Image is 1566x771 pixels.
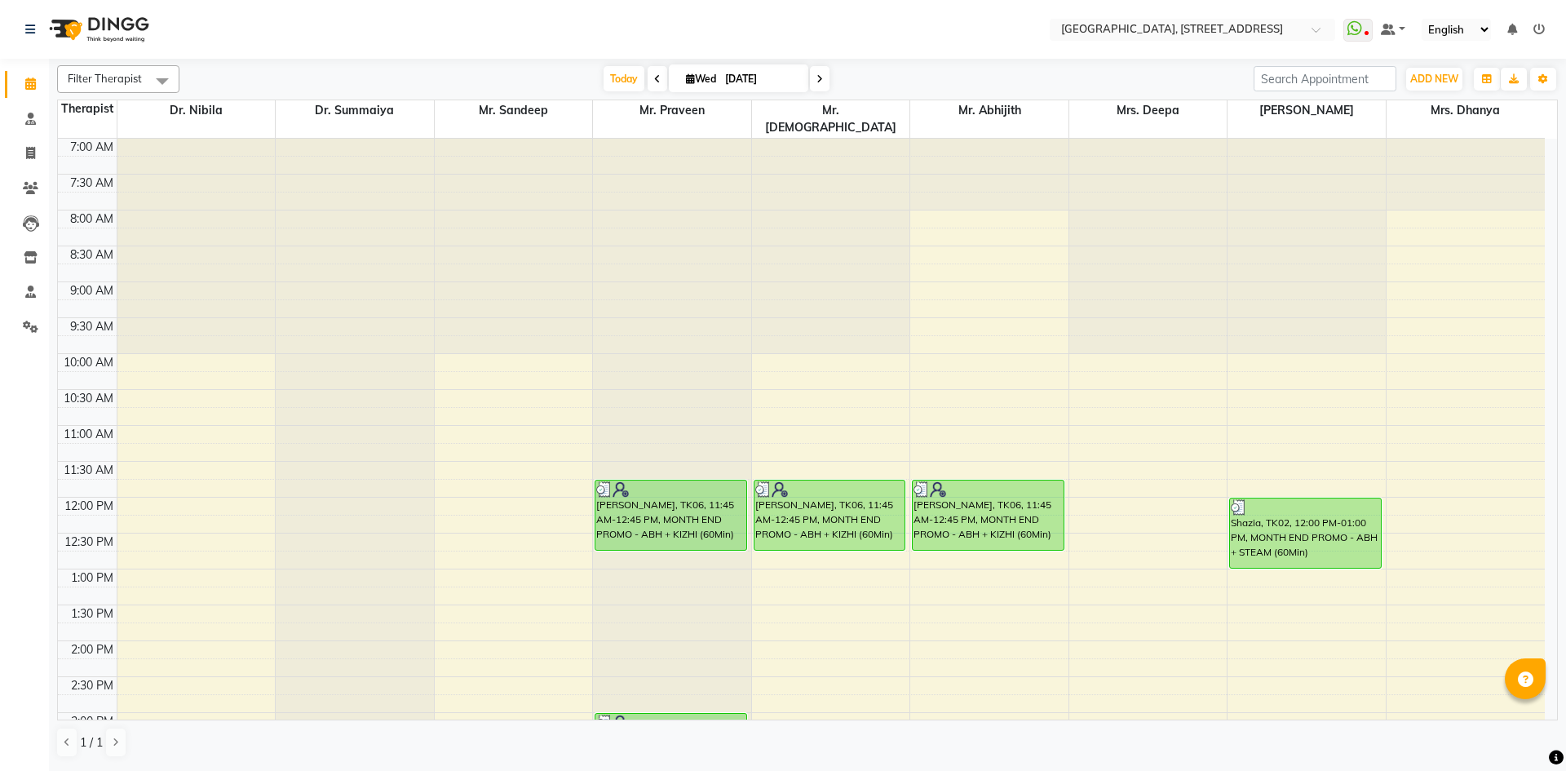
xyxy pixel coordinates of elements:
[1410,73,1458,85] span: ADD NEW
[913,481,1064,550] div: [PERSON_NAME], TK06, 11:45 AM-12:45 PM, MONTH END PROMO - ABH + KIZHI (60Min)
[435,100,593,121] span: Mr. Sandeep
[58,100,117,117] div: Therapist
[117,100,276,121] span: Dr. Nibila
[720,67,802,91] input: 2025-09-03
[68,72,142,85] span: Filter Therapist
[60,426,117,443] div: 11:00 AM
[60,354,117,371] div: 10:00 AM
[42,7,153,52] img: logo
[1387,100,1545,121] span: Mrs. Dhanya
[1228,100,1386,121] span: [PERSON_NAME]
[61,534,117,551] div: 12:30 PM
[67,210,117,228] div: 8:00 AM
[67,318,117,335] div: 9:30 AM
[67,175,117,192] div: 7:30 AM
[68,713,117,730] div: 3:00 PM
[60,390,117,407] div: 10:30 AM
[80,734,103,751] span: 1 / 1
[68,569,117,587] div: 1:00 PM
[60,462,117,479] div: 11:30 AM
[595,481,746,550] div: [PERSON_NAME], TK06, 11:45 AM-12:45 PM, MONTH END PROMO - ABH + KIZHI (60Min)
[68,605,117,623] div: 1:30 PM
[67,246,117,264] div: 8:30 AM
[1406,68,1462,91] button: ADD NEW
[1497,706,1550,755] iframe: chat widget
[67,139,117,156] div: 7:00 AM
[1254,66,1396,91] input: Search Appointment
[604,66,644,91] span: Today
[754,481,905,550] div: [PERSON_NAME], TK06, 11:45 AM-12:45 PM, MONTH END PROMO - ABH + KIZHI (60Min)
[61,498,117,515] div: 12:00 PM
[1230,498,1381,568] div: Shazia, TK02, 12:00 PM-01:00 PM, MONTH END PROMO - ABH + STEAM (60Min)
[67,282,117,299] div: 9:00 AM
[910,100,1068,121] span: Mr. Abhijith
[68,677,117,694] div: 2:30 PM
[682,73,720,85] span: Wed
[1069,100,1228,121] span: Mrs. Deepa
[752,100,910,138] span: Mr. [DEMOGRAPHIC_DATA]
[593,100,751,121] span: Mr. Praveen
[276,100,434,121] span: Dr. Summaiya
[68,641,117,658] div: 2:00 PM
